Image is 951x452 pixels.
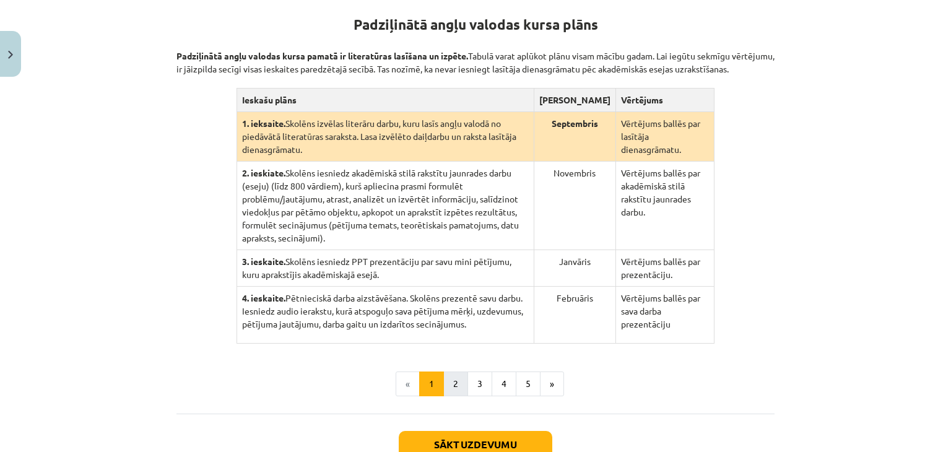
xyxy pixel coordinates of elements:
p: Tabulā varat aplūkot plānu visam mācību gadam. Lai iegūtu sekmīgu vērtējumu, ir jāizpilda secīgi ... [176,37,775,76]
td: Novembris [534,162,615,250]
button: » [540,372,564,396]
button: 5 [516,372,541,396]
td: Janvāris [534,250,615,287]
button: 3 [467,372,492,396]
td: Vērtējums ballēs par prezentāciju. [615,250,714,287]
td: Skolēns iesniedz PPT prezentāciju par savu mini pētījumu, kuru aprakstījis akadēmiskajā esejā. [237,250,534,287]
button: 2 [443,372,468,396]
td: Skolēns izvēlas literāru darbu, kuru lasīs angļu valodā no piedāvātā literatūras saraksta. Lasa i... [237,112,534,162]
th: [PERSON_NAME] [534,89,615,112]
th: Vērtējums [615,89,714,112]
button: 4 [492,372,516,396]
strong: 3. ieskaite. [242,256,285,267]
p: Februāris [539,292,610,305]
strong: 2. ieskiate. [242,167,285,178]
img: icon-close-lesson-0947bae3869378f0d4975bcd49f059093ad1ed9edebbc8119c70593378902aed.svg [8,51,13,59]
nav: Page navigation example [176,372,775,396]
strong: 1. ieksaite. [242,118,285,129]
button: 1 [419,372,444,396]
strong: 4. ieskaite. [242,292,285,303]
strong: Septembris [552,118,598,129]
strong: Padziļinātā angļu valodas kursa plāns [354,15,598,33]
td: Skolēns iesniedz akadēmiskā stilā rakstītu jaunrades darbu (eseju) (līdz 800 vārdiem), kurš aplie... [237,162,534,250]
strong: Padziļinātā angļu valodas kursa pamatā ir literatūras lasīšana un izpēte. [176,50,468,61]
td: Vērtējums ballēs par lasītāja dienasgrāmatu. [615,112,714,162]
th: Ieskašu plāns [237,89,534,112]
td: Vērtējums ballēs par sava darba prezentāciju [615,287,714,344]
td: Vērtējums ballēs par akadēmiskā stilā rakstītu jaunrades darbu. [615,162,714,250]
p: Pētnieciskā darba aizstāvēšana. Skolēns prezentē savu darbu. Iesniedz audio ierakstu, kurā atspog... [242,292,529,331]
